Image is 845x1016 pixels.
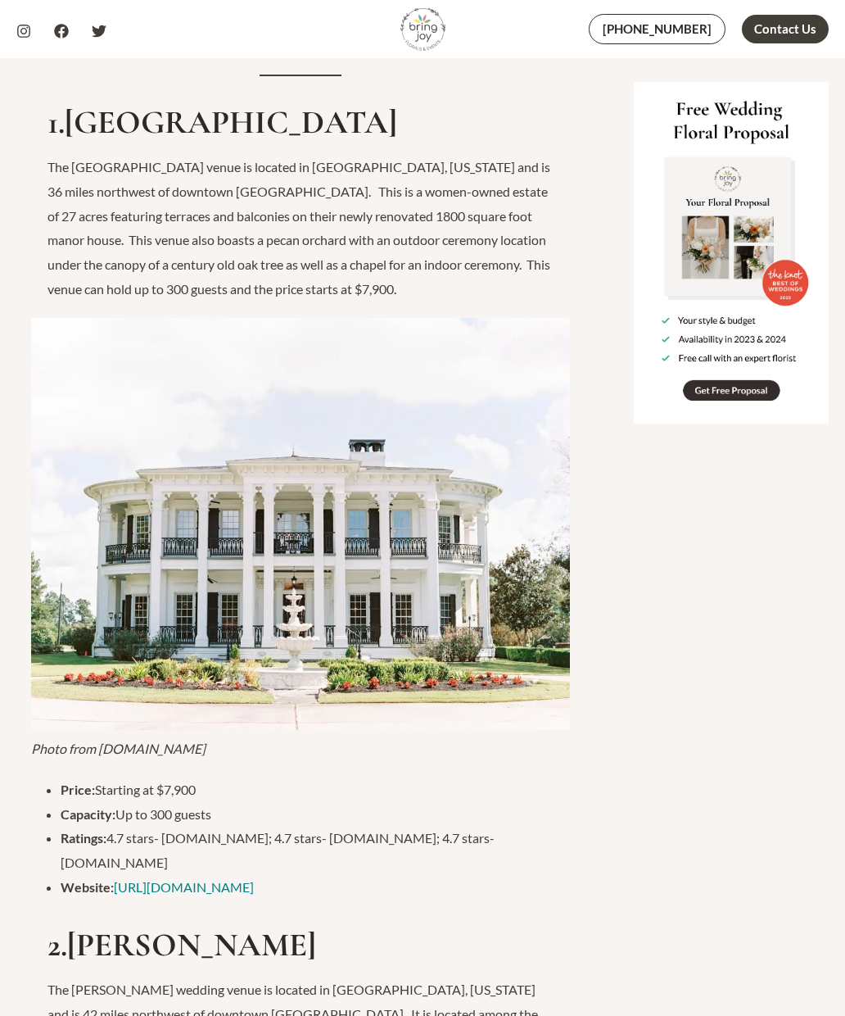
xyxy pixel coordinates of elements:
a: [PHONE_NUMBER] [589,14,725,44]
li: Up to 300 guests [61,802,554,827]
strong: Price: [61,782,95,797]
p: The [GEOGRAPHIC_DATA] venue is located in [GEOGRAPHIC_DATA], [US_STATE] and is 36 miles northwest... [47,155,554,301]
li: Starting at $7,900 [61,778,554,802]
strong: Website: [61,879,114,895]
strong: Capacity: [61,806,115,822]
h2: 1.[GEOGRAPHIC_DATA] [47,102,554,142]
em: Photo from [DOMAIN_NAME] [31,741,206,756]
li: 4.7 stars- [DOMAIN_NAME]; 4.7 stars- [DOMAIN_NAME]; 4.7 stars- [DOMAIN_NAME] [61,826,554,874]
a: [URL][DOMAIN_NAME] [114,879,254,895]
a: Contact Us [742,15,829,43]
a: Facebook [54,24,69,39]
a: Twitter [92,24,106,39]
h2: 2.[PERSON_NAME] [47,925,554,964]
strong: Ratings: [61,830,106,846]
img: Bring Joy [400,7,445,52]
a: Instagram [16,24,31,39]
